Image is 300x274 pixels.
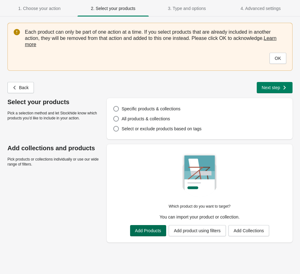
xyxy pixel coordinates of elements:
[135,228,161,233] span: Add Products
[182,151,217,197] img: createCatalogImage
[174,228,221,233] span: Add product using filters
[18,6,60,11] span: 1. Choose your action
[7,82,34,93] button: Back
[275,56,281,61] span: OK
[270,53,286,64] button: OK
[7,144,101,152] p: Add collections and products
[234,228,264,233] span: Add Collections
[168,6,206,11] span: 3. Type and options
[169,204,231,209] p: Which product do you want to target?
[122,106,180,111] span: Specific products & collections
[7,157,101,167] p: Pick products or collections individually or use our wide range of filters.
[130,225,166,236] button: Add Products
[241,6,281,11] span: 4. Advanced settings
[228,225,269,236] button: Add Collections
[19,85,29,90] span: Back
[7,111,101,121] p: Pick a selection method and let Stockhide know which products you’d like to include in your action.
[91,6,135,11] span: 2. Select your products
[7,98,101,106] p: Select your products
[122,116,170,121] span: All products & collections
[262,85,280,90] span: Next step
[257,82,293,93] button: Next step
[160,214,240,220] p: You can import your product or collection.
[122,126,202,131] span: Select or exclude products based on tags
[169,225,226,236] button: Add product using filters
[25,29,286,48] p: Each product can only be part of one action at a time. If you select products that are already in...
